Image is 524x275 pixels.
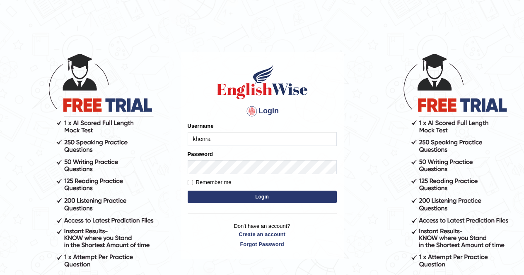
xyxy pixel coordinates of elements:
p: Don't have an account? [188,222,337,248]
img: Logo of English Wise sign in for intelligent practice with AI [215,63,309,100]
button: Login [188,191,337,203]
label: Remember me [188,178,232,187]
a: Forgot Password [188,240,337,248]
label: Username [188,122,214,130]
label: Password [188,150,213,158]
a: Create an account [188,230,337,238]
h4: Login [188,105,337,118]
input: Remember me [188,180,193,185]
